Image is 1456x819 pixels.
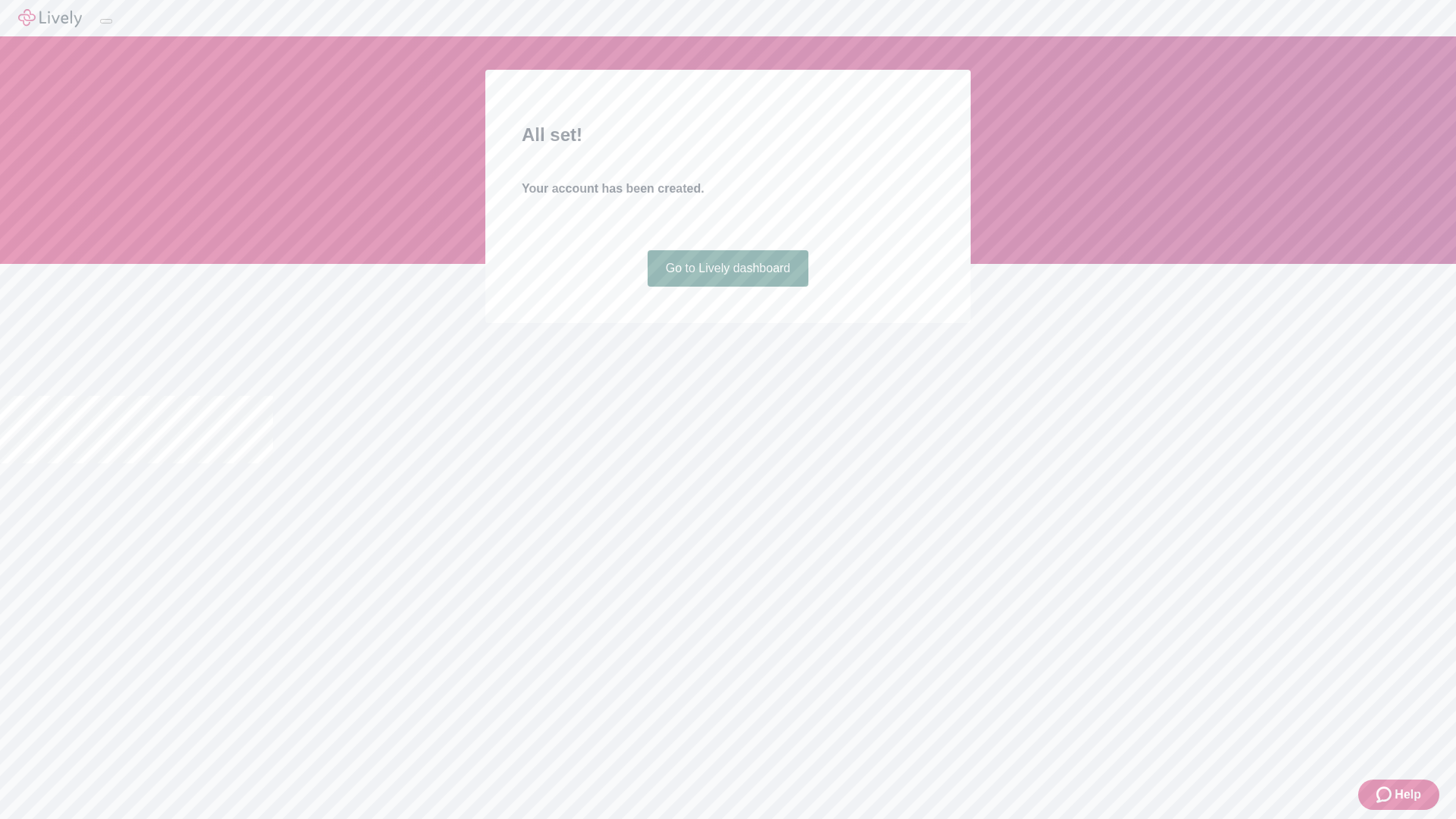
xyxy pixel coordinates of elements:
[100,19,112,24] button: Log out
[18,9,82,27] img: Lively
[522,180,934,198] h4: Your account has been created.
[522,121,934,149] h2: All set!
[1376,786,1395,804] svg: Zendesk support icon
[1395,786,1421,804] span: Help
[1358,780,1439,810] button: Zendesk support iconHelp
[648,250,809,287] a: Go to Lively dashboard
